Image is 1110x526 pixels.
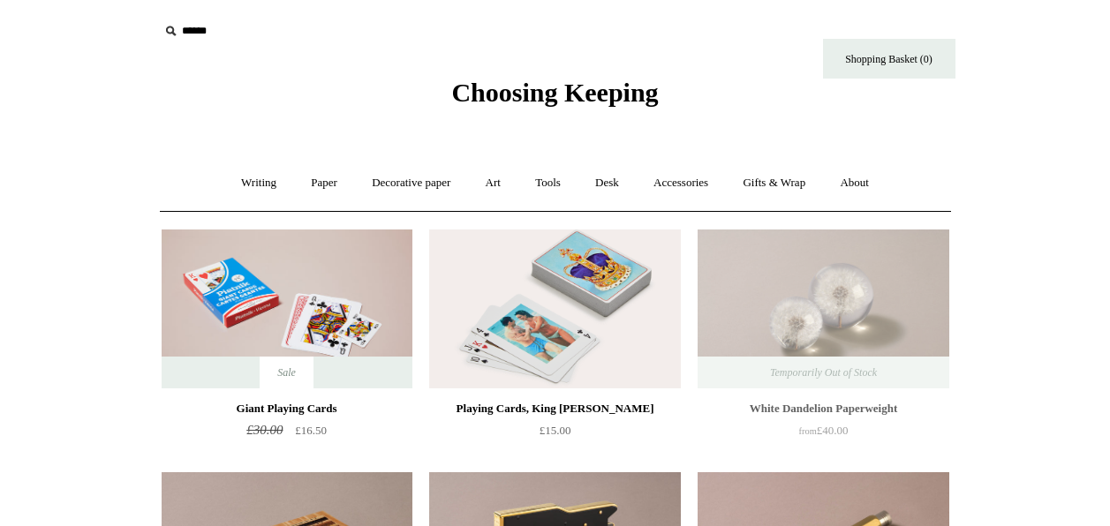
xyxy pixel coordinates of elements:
[752,357,895,388] span: Temporarily Out of Stock
[451,78,658,107] span: Choosing Keeping
[698,398,948,470] a: White Dandelion Paperweight from£40.00
[429,398,680,470] a: Playing Cards, King [PERSON_NAME] £15.00
[162,398,412,470] a: Giant Playing Cards £30.00 £16.50
[356,160,466,207] a: Decorative paper
[260,357,313,388] span: Sale
[429,229,680,388] a: Playing Cards, King Charles III Playing Cards, King Charles III
[434,398,676,419] div: Playing Cards, King [PERSON_NAME]
[246,423,283,437] span: £30.00
[162,229,412,388] a: Giant Playing Cards Giant Playing Cards Sale
[823,39,955,79] a: Shopping Basket (0)
[579,160,635,207] a: Desk
[799,426,817,436] span: from
[166,398,408,419] div: Giant Playing Cards
[162,229,412,388] img: Giant Playing Cards
[727,160,821,207] a: Gifts & Wrap
[698,229,948,388] a: White Dandelion Paperweight White Dandelion Paperweight Temporarily Out of Stock
[519,160,577,207] a: Tools
[799,424,849,437] span: £40.00
[540,424,571,437] span: £15.00
[470,160,517,207] a: Art
[429,229,680,388] img: Playing Cards, King Charles III
[451,92,658,104] a: Choosing Keeping
[638,160,724,207] a: Accessories
[225,160,292,207] a: Writing
[702,398,944,419] div: White Dandelion Paperweight
[295,160,353,207] a: Paper
[295,424,327,437] span: £16.50
[824,160,885,207] a: About
[698,229,948,388] img: White Dandelion Paperweight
